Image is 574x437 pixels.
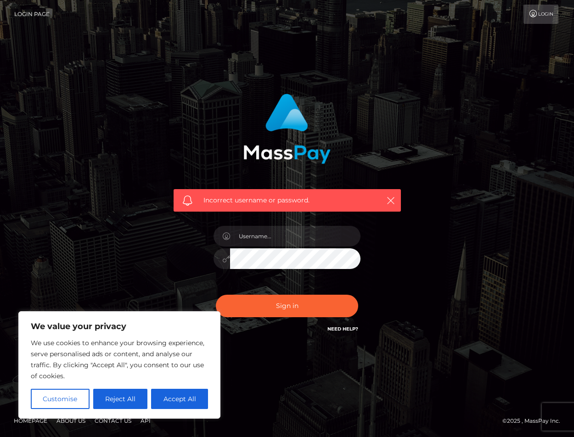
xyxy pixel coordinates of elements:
[243,94,331,164] img: MassPay Login
[91,414,135,428] a: Contact Us
[137,414,154,428] a: API
[523,5,558,24] a: Login
[151,389,208,409] button: Accept All
[230,226,360,247] input: Username...
[31,321,208,332] p: We value your privacy
[14,5,50,24] a: Login Page
[93,389,148,409] button: Reject All
[10,414,51,428] a: Homepage
[216,295,358,317] button: Sign in
[53,414,89,428] a: About Us
[31,389,90,409] button: Customise
[502,416,567,426] div: © 2025 , MassPay Inc.
[31,337,208,381] p: We use cookies to enhance your browsing experience, serve personalised ads or content, and analys...
[203,196,371,205] span: Incorrect username or password.
[327,326,358,332] a: Need Help?
[18,311,220,419] div: We value your privacy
